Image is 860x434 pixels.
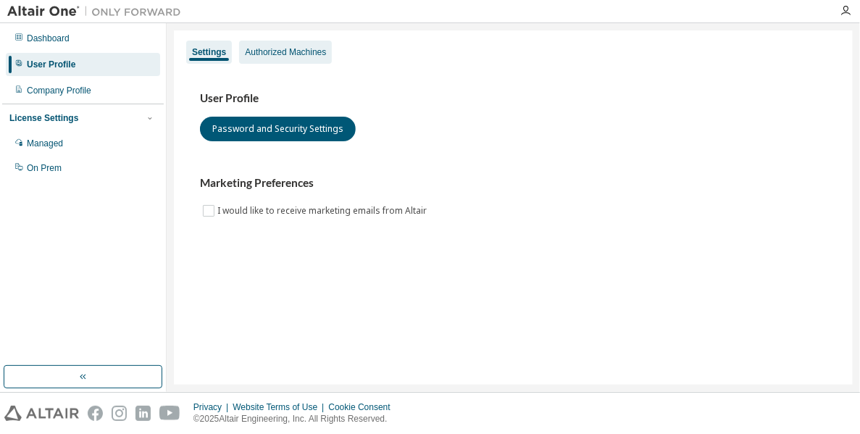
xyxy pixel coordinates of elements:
[27,162,62,174] div: On Prem
[200,91,827,106] h3: User Profile
[135,406,151,421] img: linkedin.svg
[233,401,328,413] div: Website Terms of Use
[27,138,63,149] div: Managed
[7,4,188,19] img: Altair One
[27,59,75,70] div: User Profile
[27,85,91,96] div: Company Profile
[112,406,127,421] img: instagram.svg
[193,401,233,413] div: Privacy
[328,401,398,413] div: Cookie Consent
[200,176,827,191] h3: Marketing Preferences
[4,406,79,421] img: altair_logo.svg
[159,406,180,421] img: youtube.svg
[217,202,430,220] label: I would like to receive marketing emails from Altair
[245,46,326,58] div: Authorized Machines
[27,33,70,44] div: Dashboard
[193,413,399,425] p: © 2025 Altair Engineering, Inc. All Rights Reserved.
[200,117,356,141] button: Password and Security Settings
[192,46,226,58] div: Settings
[88,406,103,421] img: facebook.svg
[9,112,78,124] div: License Settings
